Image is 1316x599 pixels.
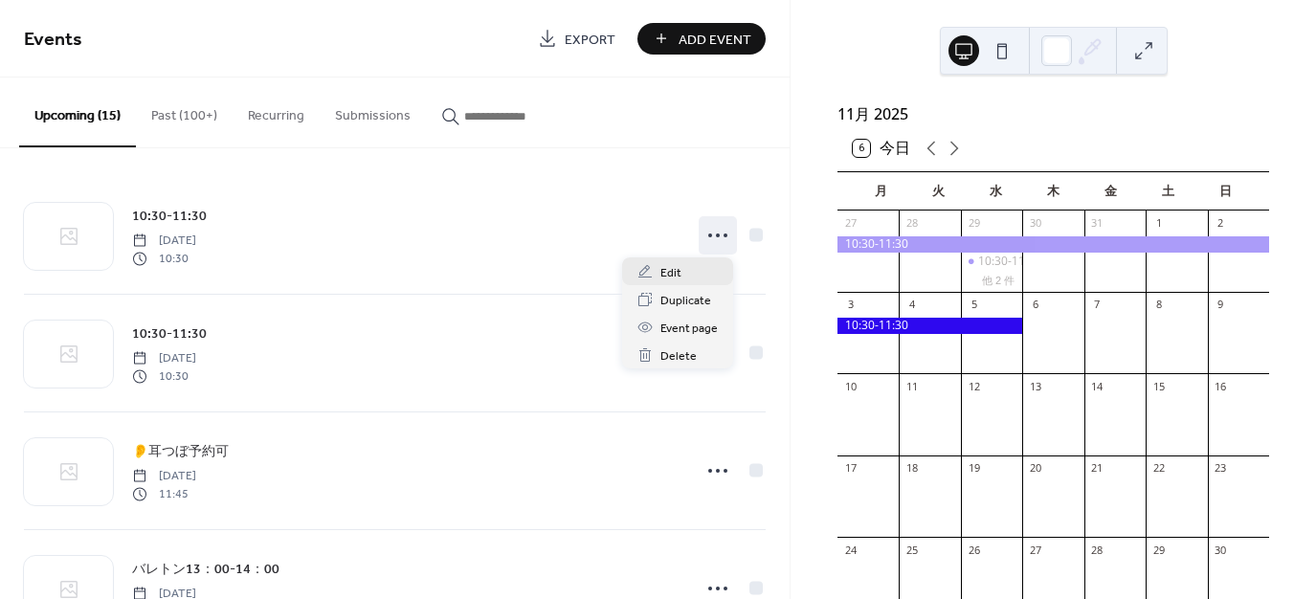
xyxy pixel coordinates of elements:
a: 10:30-11:30 [132,205,207,227]
button: Recurring [233,78,320,145]
div: 10:30-11:30 [837,318,1022,334]
a: 👂耳つぼ予約可 [132,440,229,462]
div: 水 [968,172,1025,211]
div: 15 [1151,379,1166,393]
div: 10:30-11:30 [978,254,1041,270]
span: Add Event [679,30,751,50]
div: 2 [1214,216,1228,231]
div: 日 [1196,172,1254,211]
button: Upcoming (15) [19,78,136,147]
span: Events [24,21,82,58]
div: 22 [1151,461,1166,476]
span: 👂耳つぼ予約可 [132,442,229,462]
div: 20 [1028,461,1042,476]
button: Submissions [320,78,426,145]
span: Edit [660,263,681,283]
span: [DATE] [132,350,196,367]
div: 火 [910,172,968,211]
div: 土 [1139,172,1196,211]
button: Past (100+) [136,78,233,145]
span: バレトン13：00-14：00 [132,560,279,580]
div: 17 [843,461,858,476]
div: 28 [1090,543,1104,557]
div: 28 [904,216,919,231]
div: 16 [1214,379,1228,393]
a: 10:30-11:30 [132,322,207,344]
button: 6今日 [846,135,917,162]
div: 10:30-11:30 [837,236,1269,253]
div: 19 [967,461,981,476]
div: 10 [843,379,858,393]
div: 27 [1028,543,1042,557]
span: [DATE] [132,468,196,485]
div: 18 [904,461,919,476]
div: 26 [967,543,981,557]
a: バレトン13：00-14：00 [132,558,279,580]
div: 月 [853,172,910,211]
div: 11月 2025 [837,102,1269,125]
span: 10:30 [132,250,196,267]
button: Add Event [637,23,766,55]
div: 3 [843,298,858,312]
span: 10:30-11:30 [132,207,207,227]
div: 24 [843,543,858,557]
div: 25 [904,543,919,557]
span: Duplicate [660,291,711,311]
span: [DATE] [132,233,196,250]
div: 木 [1025,172,1082,211]
div: 30 [1214,543,1228,557]
div: 8 [1151,298,1166,312]
div: 6 [1028,298,1042,312]
span: 10:30-11:30 [132,324,207,344]
div: 31 [1090,216,1104,231]
div: 21 [1090,461,1104,476]
span: Delete [660,346,697,366]
div: 10:30-11:30 [961,254,1022,270]
button: 他 2 件 [974,270,1022,289]
div: 12 [967,379,981,393]
div: 5 [967,298,981,312]
div: 金 [1082,172,1139,211]
span: Event page [660,319,718,339]
div: 13 [1028,379,1042,393]
span: Export [565,30,615,50]
div: 29 [967,216,981,231]
span: 11:45 [132,485,196,502]
div: 11 [904,379,919,393]
div: 14 [1090,379,1104,393]
div: 4 [904,298,919,312]
div: 1 [1151,216,1166,231]
div: 23 [1214,461,1228,476]
div: 30 [1028,216,1042,231]
span: 10:30 [132,367,196,385]
a: Export [524,23,630,55]
div: 27 [843,216,858,231]
div: 7 [1090,298,1104,312]
div: 9 [1214,298,1228,312]
div: 29 [1151,543,1166,557]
